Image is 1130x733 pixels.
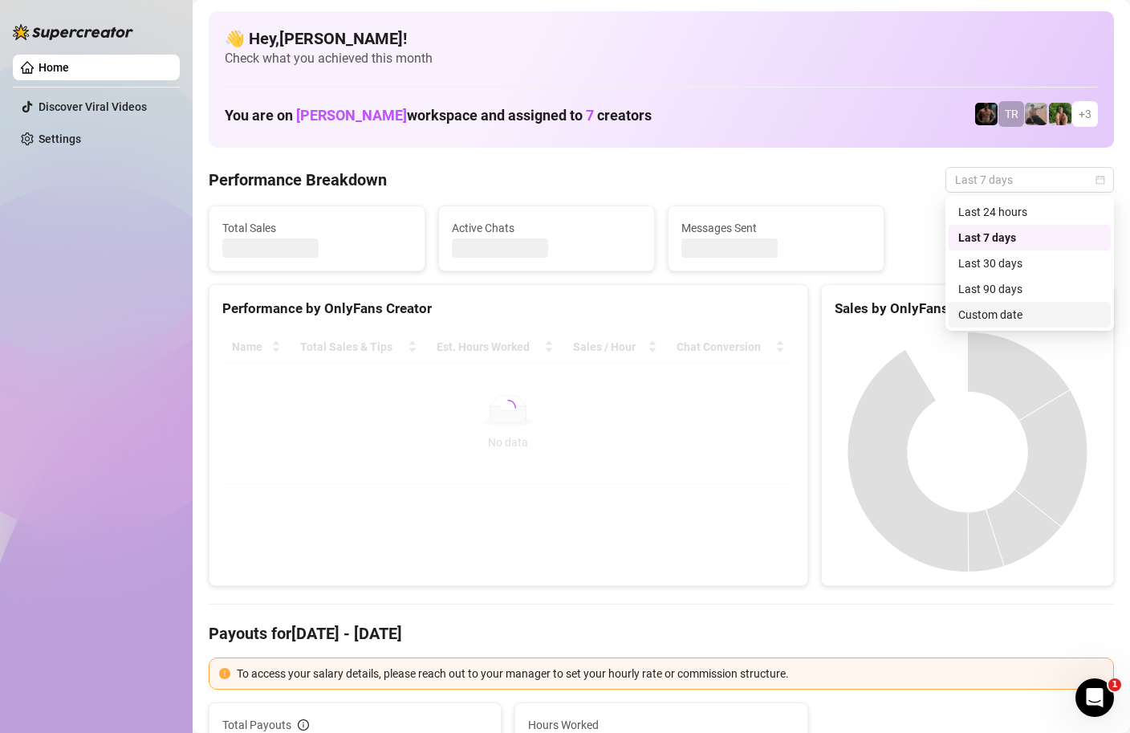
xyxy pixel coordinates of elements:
div: Last 7 days [958,229,1101,246]
img: logo-BBDzfeDw.svg [13,24,133,40]
h4: Payouts for [DATE] - [DATE] [209,622,1114,645]
a: Home [39,61,69,74]
div: Performance by OnlyFans Creator [222,298,795,320]
div: To access your salary details, please reach out to your manager to set your hourly rate or commis... [237,665,1104,682]
span: Check what you achieved this month [225,50,1098,67]
div: Sales by OnlyFans Creator [835,298,1100,320]
h4: 👋 Hey, [PERSON_NAME] ! [225,27,1098,50]
span: Last 7 days [955,168,1104,192]
span: loading [499,399,517,417]
div: Last 7 days [949,225,1111,250]
div: Last 24 hours [949,199,1111,225]
span: Active Chats [452,219,641,237]
div: Last 30 days [949,250,1111,276]
div: Last 90 days [958,280,1101,298]
span: Total Sales [222,219,412,237]
span: info-circle [298,719,309,731]
span: [PERSON_NAME] [296,107,407,124]
span: + 3 [1079,105,1091,123]
div: Custom date [958,306,1101,324]
span: Messages Sent [681,219,871,237]
div: Last 24 hours [958,203,1101,221]
img: LC [1025,103,1047,125]
span: 1 [1108,678,1121,691]
iframe: Intercom live chat [1075,678,1114,717]
span: 7 [586,107,594,124]
a: Settings [39,132,81,145]
span: exclamation-circle [219,668,230,679]
span: TR [1005,105,1018,123]
div: Custom date [949,302,1111,328]
h4: Performance Breakdown [209,169,387,191]
span: calendar [1095,175,1105,185]
img: Nathaniel [1049,103,1071,125]
div: Last 90 days [949,276,1111,302]
div: Last 30 days [958,255,1101,272]
a: Discover Viral Videos [39,100,147,113]
h1: You are on workspace and assigned to creators [225,107,652,124]
img: Trent [975,103,998,125]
